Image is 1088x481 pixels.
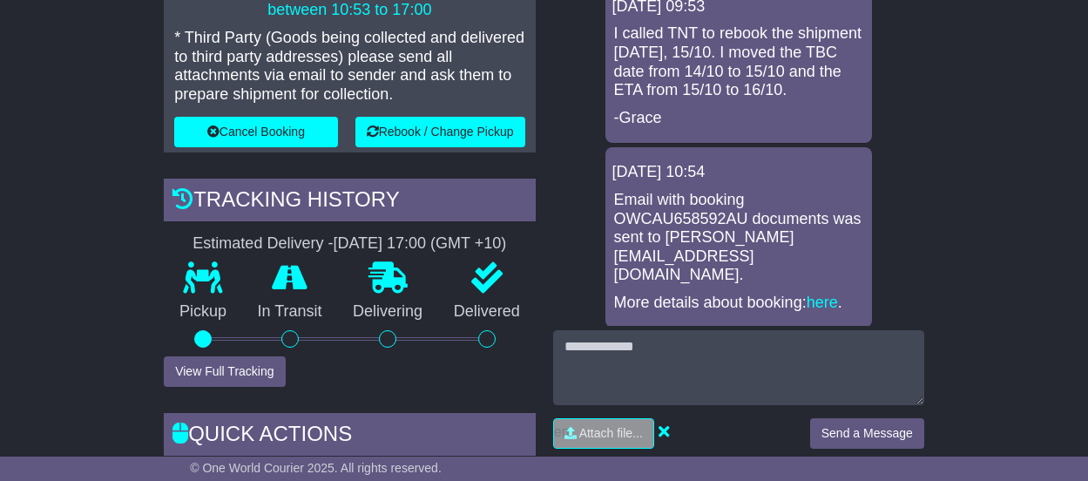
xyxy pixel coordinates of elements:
[164,356,285,387] button: View Full Tracking
[164,413,535,460] div: Quick Actions
[810,418,924,449] button: Send a Message
[174,29,524,104] p: * Third Party (Goods being collected and delivered to third party addresses) please send all atta...
[333,234,506,254] div: [DATE] 17:00 (GMT +10)
[355,117,525,147] button: Rebook / Change Pickup
[337,302,438,322] p: Delivering
[807,294,838,311] a: here
[614,24,863,99] p: I called TNT to rebook the shipment [DATE], 15/10. I moved the TBC date from 14/10 to 15/10 and t...
[174,117,337,147] button: Cancel Booking
[164,302,242,322] p: Pickup
[164,179,535,226] div: Tracking history
[614,191,863,285] p: Email with booking OWCAU658592AU documents was sent to [PERSON_NAME][EMAIL_ADDRESS][DOMAIN_NAME].
[612,163,865,182] div: [DATE] 10:54
[190,461,442,475] span: © One World Courier 2025. All rights reserved.
[438,302,536,322] p: Delivered
[242,302,338,322] p: In Transit
[164,234,535,254] div: Estimated Delivery -
[614,109,863,128] p: -Grace
[614,294,863,313] p: More details about booking: .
